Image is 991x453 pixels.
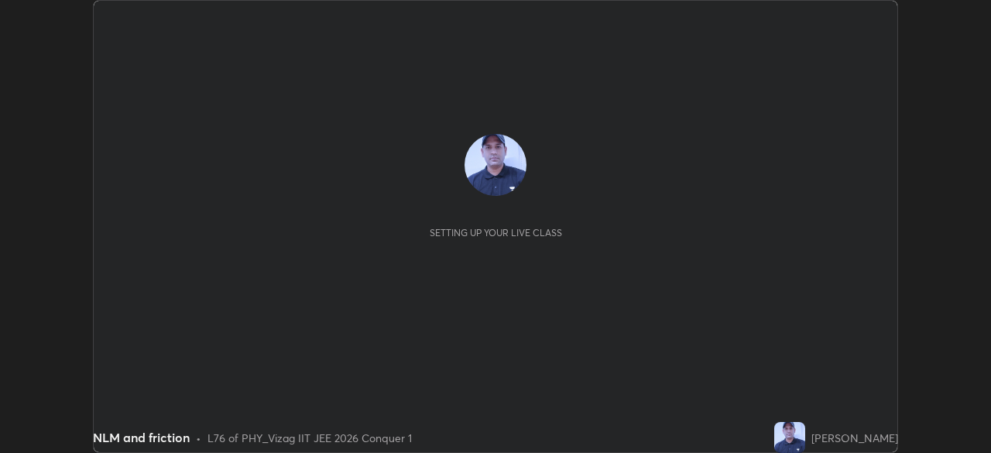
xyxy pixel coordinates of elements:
[811,430,898,446] div: [PERSON_NAME]
[774,422,805,453] img: c61005e5861d483691173e6855379ac0.jpg
[465,134,526,196] img: c61005e5861d483691173e6855379ac0.jpg
[430,227,562,239] div: Setting up your live class
[196,430,201,446] div: •
[207,430,412,446] div: L76 of PHY_Vizag IIT JEE 2026 Conquer 1
[93,428,190,447] div: NLM and friction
